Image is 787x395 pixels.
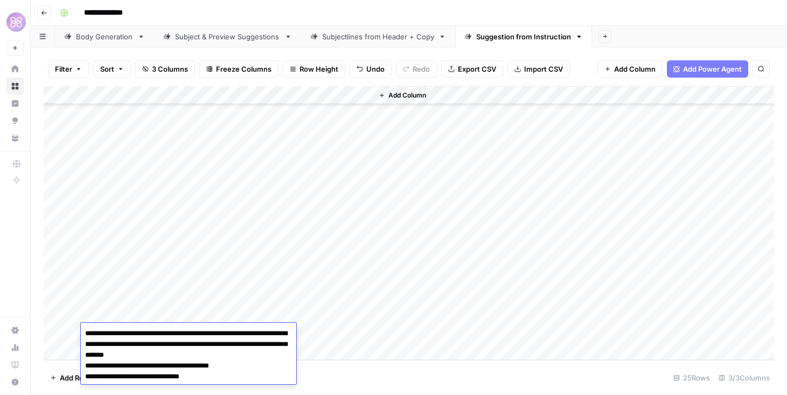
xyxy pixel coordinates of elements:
div: Subjectlines from Header + Copy [322,31,434,42]
span: Row Height [300,64,338,74]
a: Body Generation [55,26,154,47]
a: Subject & Preview Suggestions [154,26,301,47]
div: 25 Rows [669,369,714,386]
span: Add Column [388,91,426,100]
img: HoneyLove Logo [6,12,26,32]
button: Add Column [597,60,663,78]
button: Add Column [374,88,430,102]
span: Export CSV [458,64,496,74]
button: Redo [396,60,437,78]
button: Add Row [44,369,96,386]
button: Undo [350,60,392,78]
div: Suggestion from Instruction [476,31,571,42]
a: Suggestion from Instruction [455,26,592,47]
button: Freeze Columns [199,60,278,78]
div: Subject & Preview Suggestions [175,31,280,42]
button: Help + Support [6,373,24,391]
a: Insights [6,95,24,112]
button: Add Power Agent [667,60,748,78]
span: Filter [55,64,72,74]
a: Home [6,60,24,78]
span: Sort [100,64,114,74]
a: Opportunities [6,112,24,129]
a: Your Data [6,129,24,147]
div: 3/3 Columns [714,369,774,386]
span: Add Row [60,372,89,383]
span: Add Power Agent [683,64,742,74]
a: Usage [6,339,24,356]
button: Export CSV [441,60,503,78]
div: Body Generation [76,31,133,42]
button: Import CSV [507,60,570,78]
a: Settings [6,322,24,339]
button: 3 Columns [135,60,195,78]
span: Freeze Columns [216,64,271,74]
span: Import CSV [524,64,563,74]
a: Subjectlines from Header + Copy [301,26,455,47]
button: Sort [93,60,131,78]
button: Row Height [283,60,345,78]
button: Filter [48,60,89,78]
span: Add Column [614,64,656,74]
span: Undo [366,64,385,74]
a: Browse [6,78,24,95]
span: Redo [413,64,430,74]
span: 3 Columns [152,64,188,74]
button: Workspace: HoneyLove [6,9,24,36]
a: Learning Hub [6,356,24,373]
